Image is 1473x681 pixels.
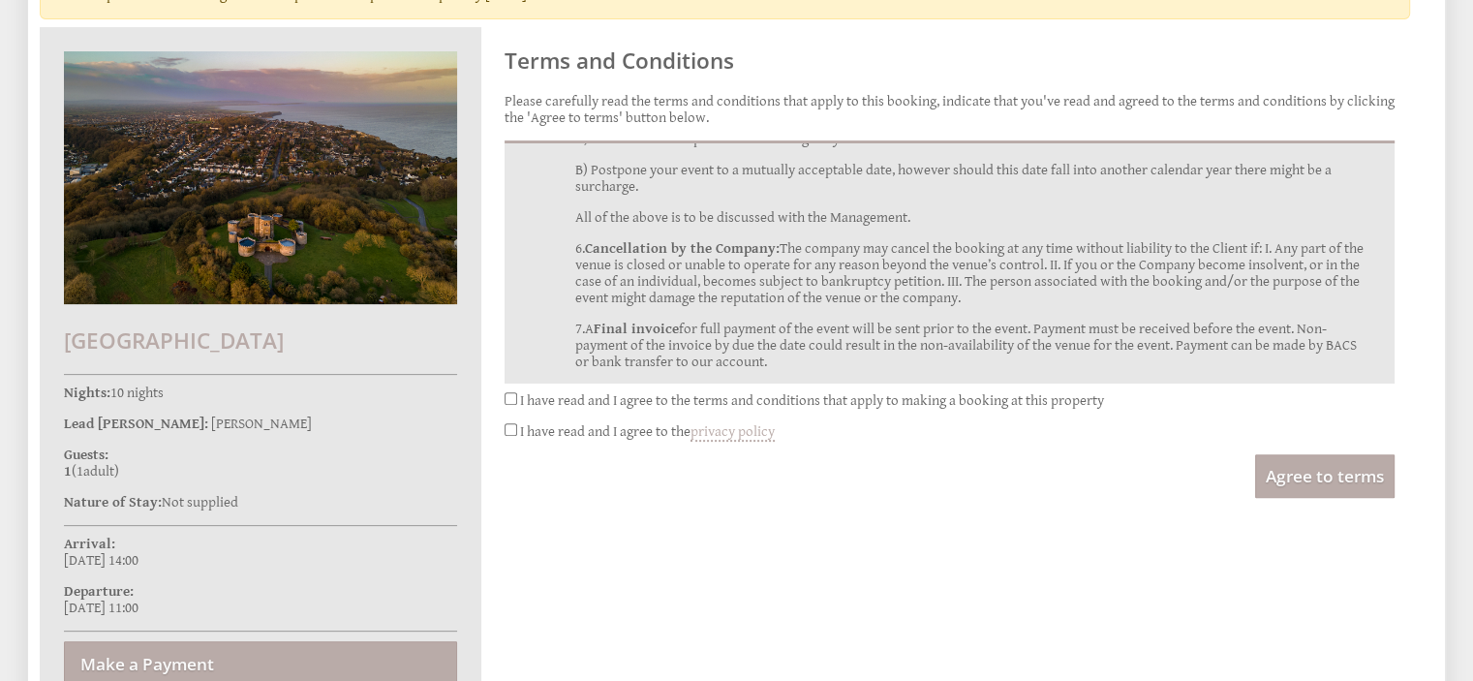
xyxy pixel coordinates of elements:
[64,447,108,463] strong: Guests:
[64,583,457,616] p: [DATE] 11:00
[64,463,119,480] span: ( )
[520,392,1104,409] label: I have read and I agree to the terms and conditions that apply to making a booking at this property
[64,536,457,569] p: [DATE] 14:00
[1266,465,1384,487] span: Agree to terms
[64,494,162,511] strong: Nature of Stay:
[64,416,208,432] strong: Lead [PERSON_NAME]:
[505,46,1395,76] h2: Terms and Conditions
[64,583,134,600] strong: Departure:
[575,162,1370,195] p: B) Postpone your event to a mutually acceptable date, however should this date fall into another ...
[64,536,115,552] strong: Arrival:
[64,385,457,401] p: 10 nights
[64,325,457,356] h2: [GEOGRAPHIC_DATA]
[64,494,457,511] p: Not supplied
[575,209,1370,226] p: All of the above is to be discussed with the Management.
[505,93,1395,126] p: Please carefully read the terms and conditions that apply to this booking, indicate that you've r...
[77,463,83,480] span: 1
[64,51,457,304] img: An image of 'Walton Castle'
[575,321,1370,370] p: 7.A for full payment of the event will be sent prior to the event. Payment must be received befor...
[585,240,780,257] strong: Cancellation by the Company:
[520,423,775,440] label: I have read and I agree to the
[64,385,110,401] strong: Nights:
[64,292,457,356] a: [GEOGRAPHIC_DATA]
[64,463,72,480] strong: 1
[77,463,114,480] span: adult
[594,321,679,337] strong: Final invoice
[690,423,775,442] a: privacy policy
[211,416,312,432] span: [PERSON_NAME]
[575,240,1370,306] p: 6. The company may cancel the booking at any time without liability to the Client if: I. Any part...
[1255,454,1395,498] button: Agree to terms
